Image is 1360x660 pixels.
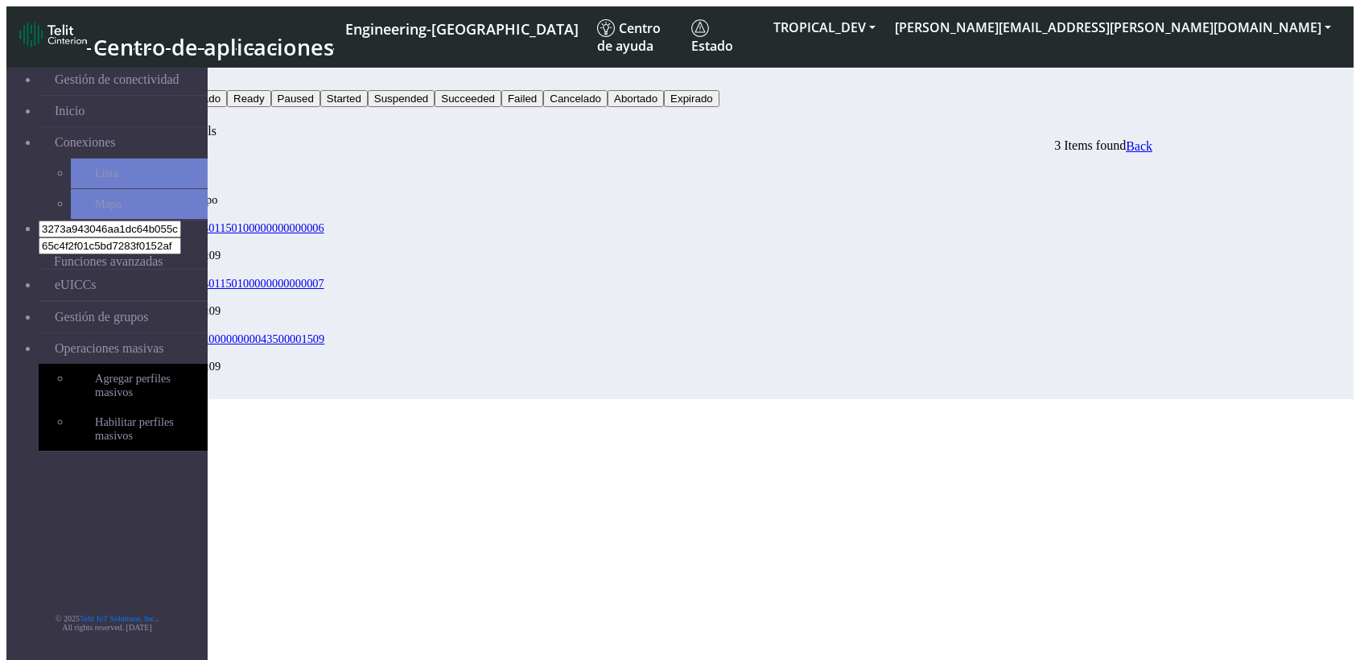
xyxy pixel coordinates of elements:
a: Agregar perfiles masivos [71,364,208,407]
a: Estado [685,13,764,61]
a: Conexiones [39,127,208,158]
span: Operaciones masivas [55,341,164,356]
a: Gestión de grupos [39,302,208,332]
a: eUICCs [39,270,208,300]
div: Failed [139,235,308,249]
button: Ready [227,90,271,107]
div: Failed [139,291,308,304]
img: knowledge.svg [597,19,615,37]
a: Mapa [71,189,208,219]
span: 3 Items found [1054,138,1126,152]
span: Lista [95,167,118,180]
a: Gestión de conectividad [39,64,208,95]
button: Failed [501,90,543,107]
span: Conexiones [55,135,116,150]
button: TROPICAL_DEV [764,13,885,42]
span: Centro de ayuda [597,19,661,55]
span: Mapa [95,197,122,211]
button: [PERSON_NAME][EMAIL_ADDRESS][PERSON_NAME][DOMAIN_NAME] [885,13,1341,42]
div: Failed [139,346,308,360]
div: Bulk Activity Details [107,124,1152,138]
a: Centro de ayuda [591,13,685,61]
button: Abortado [608,90,664,107]
button: Expirado [664,90,719,107]
a: Back [1126,139,1152,154]
button: Paused [271,90,320,107]
span: Engineering-[GEOGRAPHIC_DATA] [345,19,579,39]
button: Started [320,90,368,107]
div: EIDs [139,166,308,179]
button: Suspended [368,90,435,107]
span: Centro de aplicaciones [93,32,334,62]
a: 89033024103401150100000000000007 [139,277,324,291]
div: Marca de tiempo [139,193,308,207]
a: 89033024103401150100000000000006 [139,221,324,235]
img: logo-telit-cinterion-gw-new.png [19,22,87,47]
a: Operaciones masivas [39,333,208,364]
button: Cancelado [543,90,608,107]
div: [DATE] 00:00:09 [139,249,308,262]
button: Succeeded [435,90,501,107]
span: Estado [691,19,733,55]
a: 89033023428100000000043500001509 [139,332,324,346]
span: Funciones avanzadas [54,254,163,269]
div: [DATE] 00:00:09 [139,360,308,373]
div: Estado [139,179,308,193]
a: Lista [71,159,208,188]
div: [DATE] 00:00:09 [139,304,308,318]
span: Back [1126,139,1152,153]
a: Centro de aplicaciones [19,18,332,56]
a: Tu instancia actual de la plataforma [344,13,578,43]
img: status.svg [691,19,709,37]
a: Inicio [39,96,208,126]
